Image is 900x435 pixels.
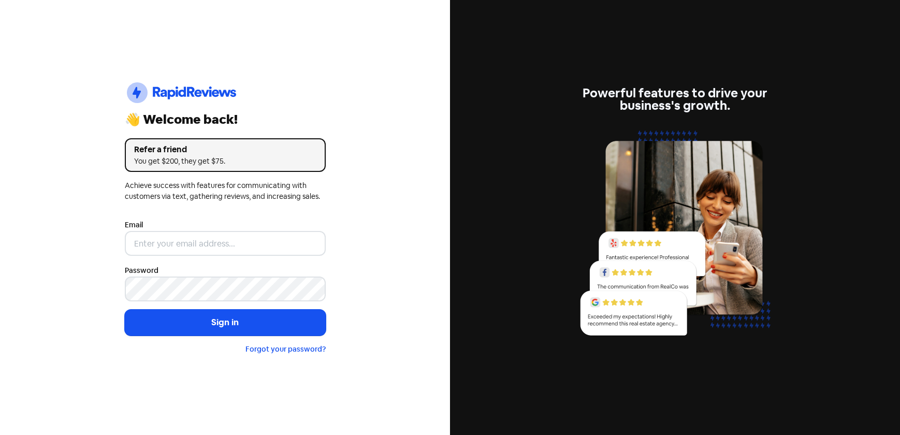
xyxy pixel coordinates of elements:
img: reviews [575,124,776,347]
div: 👋 Welcome back! [125,113,326,126]
input: Enter your email address... [125,231,326,256]
a: Forgot your password? [245,344,326,354]
div: Powerful features to drive your business's growth. [575,87,776,112]
div: Refer a friend [134,143,316,156]
label: Password [125,265,158,276]
label: Email [125,220,143,230]
div: You get $200, they get $75. [134,156,316,167]
button: Sign in [125,310,326,336]
div: Achieve success with features for communicating with customers via text, gathering reviews, and i... [125,180,326,202]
